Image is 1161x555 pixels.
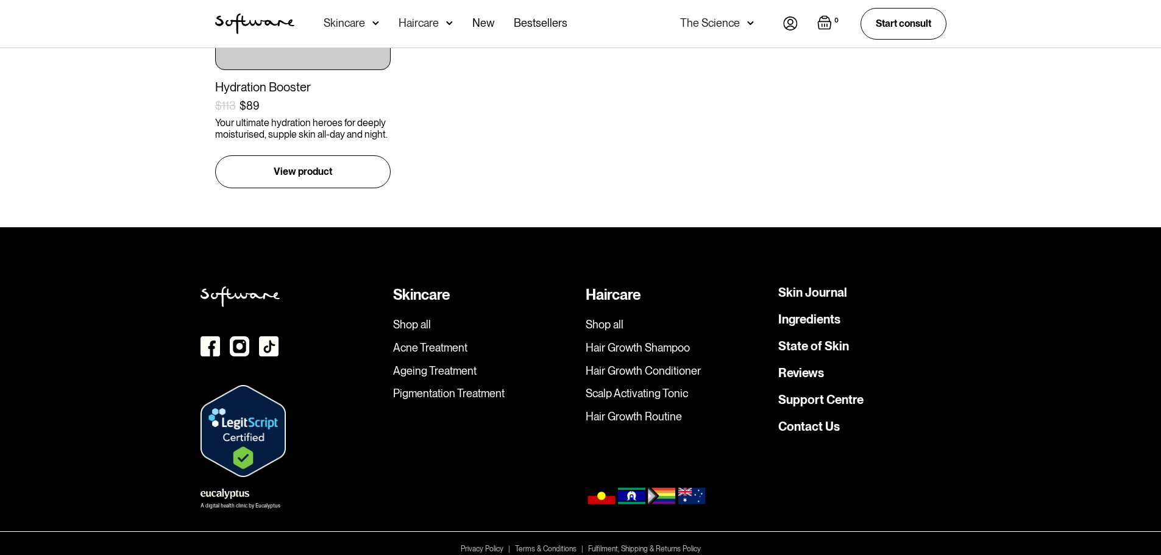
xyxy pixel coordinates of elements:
[586,387,769,400] a: Scalp Activating Tonic
[393,387,576,400] a: Pigmentation Treatment
[778,340,849,352] a: State of Skin
[515,543,577,555] a: Terms & Conditions
[778,420,840,433] a: Contact Us
[215,13,294,34] img: Software Logo
[274,164,332,179] p: View product
[581,543,583,555] div: |
[201,504,280,509] div: A digital health clinic by Eucalyptus
[586,410,769,423] a: Hair Growth Routine
[817,15,841,32] a: Open empty cart
[586,286,769,304] div: Haircare
[778,367,824,379] a: Reviews
[586,318,769,331] a: Shop all
[230,336,249,356] img: instagram icon
[259,336,279,356] img: TikTok Icon
[508,543,510,555] div: |
[201,385,286,478] img: Verify Approval for www.skin.software
[747,17,754,29] img: arrow down
[399,17,439,29] div: Haircare
[201,425,286,435] a: Verify LegitScript Approval for www.skin.software
[832,15,841,26] div: 0
[393,364,576,378] a: Ageing Treatment
[586,364,769,378] a: Hair Growth Conditioner
[461,543,503,555] a: Privacy Policy
[393,341,576,355] a: Acne Treatment
[446,17,453,29] img: arrow down
[588,543,701,555] a: Fulfilment, Shipping & Returns Policy
[215,13,294,34] a: home
[372,17,379,29] img: arrow down
[215,80,391,94] div: Hydration Booster
[586,341,769,355] a: Hair Growth Shampoo
[240,99,260,113] div: $89
[680,17,740,29] div: The Science
[324,17,365,29] div: Skincare
[393,286,576,304] div: Skincare
[861,8,946,39] a: Start consult
[201,336,220,356] img: Facebook icon
[393,318,576,331] a: Shop all
[778,313,840,325] a: Ingredients
[215,117,391,140] p: Your ultimate hydration heroes for deeply moisturised, supple skin all-day and night.
[201,286,280,307] img: Softweare logo
[778,286,847,299] a: Skin Journal
[778,394,864,406] a: Support Centre
[201,487,280,509] a: A digital health clinic by Eucalyptus
[215,99,236,113] div: $113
